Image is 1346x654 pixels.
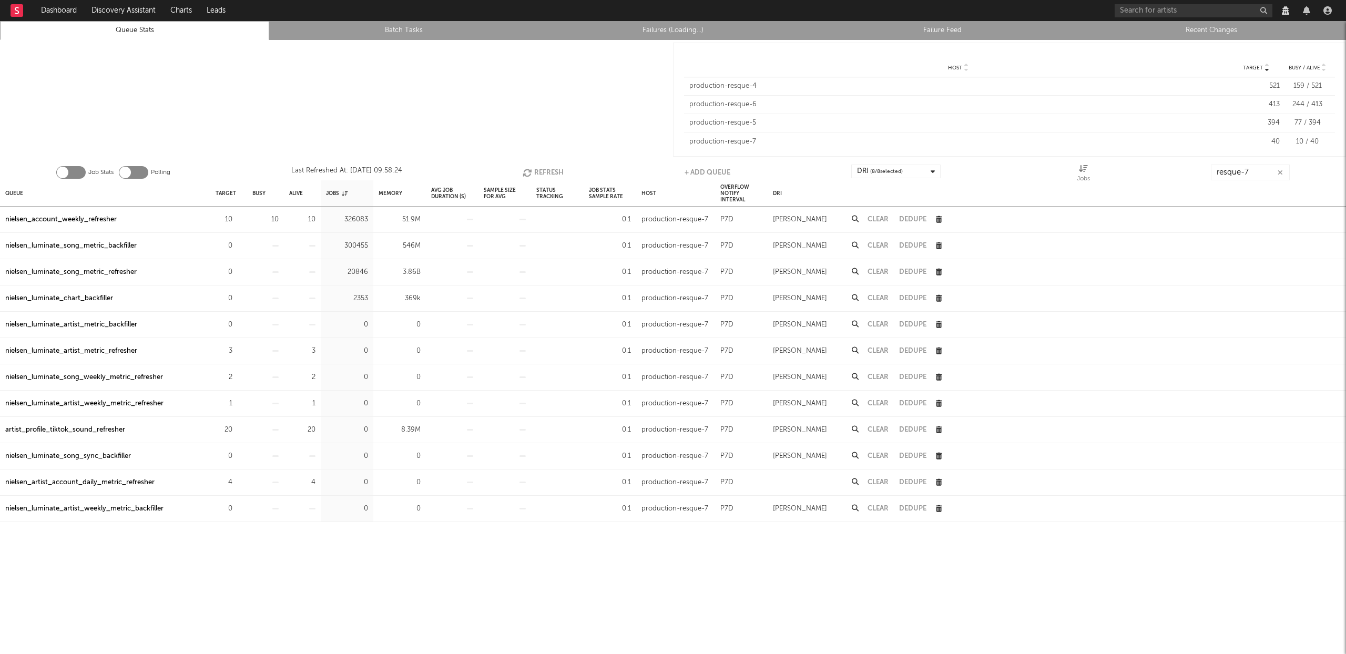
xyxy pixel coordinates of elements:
div: 0 [216,240,232,252]
div: 0 [379,476,421,489]
div: 1 [289,397,315,410]
span: Target [1243,65,1263,71]
button: + Add Queue [685,165,730,180]
input: Search for artists [1115,4,1272,17]
div: 0.1 [589,450,631,463]
div: 77 / 394 [1285,118,1330,128]
div: P7D [720,503,733,515]
div: production-resque-7 [641,345,708,357]
div: 0.1 [589,371,631,384]
div: P7D [720,345,733,357]
a: nielsen_luminate_artist_weekly_metric_refresher [5,397,164,410]
a: nielsen_luminate_song_metric_backfiller [5,240,137,252]
div: production-resque-7 [641,450,708,463]
div: 369k [379,292,421,305]
button: Dedupe [899,400,926,407]
div: 0.1 [589,266,631,279]
a: nielsen_account_weekly_refresher [5,213,117,226]
div: [PERSON_NAME] [773,213,827,226]
div: 3.86B [379,266,421,279]
div: 394 [1232,118,1280,128]
div: 546M [379,240,421,252]
div: production-resque-7 [641,371,708,384]
div: Alive [289,182,303,205]
div: 0.1 [589,397,631,410]
button: Clear [868,295,889,302]
span: Busy / Alive [1289,65,1320,71]
div: 4 [216,476,232,489]
div: 4 [289,476,315,489]
div: production-resque-5 [689,118,1227,128]
button: Clear [868,216,889,223]
a: nielsen_luminate_chart_backfiller [5,292,113,305]
div: [PERSON_NAME] [773,503,827,515]
label: Polling [151,166,170,179]
div: production-resque-7 [641,424,708,436]
button: Dedupe [899,216,926,223]
div: 3 [289,345,315,357]
div: Job Stats Sample Rate [589,182,631,205]
div: Avg Job Duration (s) [431,182,473,205]
input: Search... [1211,165,1290,180]
div: 0 [216,266,232,279]
div: 0.1 [589,240,631,252]
div: production-resque-7 [641,266,708,279]
span: Host [948,65,962,71]
button: Dedupe [899,505,926,512]
div: Host [641,182,656,205]
div: Jobs [1077,172,1090,185]
div: Memory [379,182,402,205]
div: production-resque-7 [641,319,708,331]
div: Sample Size For Avg [484,182,526,205]
div: 20846 [326,266,368,279]
div: P7D [720,319,733,331]
div: nielsen_luminate_song_weekly_metric_refresher [5,371,163,384]
a: artist_profile_tiktok_sound_refresher [5,424,125,436]
div: 10 [289,213,315,226]
div: [PERSON_NAME] [773,424,827,436]
div: Target [216,182,236,205]
div: 159 / 521 [1285,81,1330,91]
div: 20 [216,424,232,436]
div: [PERSON_NAME] [773,266,827,279]
div: 413 [1232,99,1280,110]
button: Clear [868,321,889,328]
div: production-resque-4 [689,81,1227,91]
button: Dedupe [899,374,926,381]
div: 0 [326,371,368,384]
div: P7D [720,476,733,489]
div: 10 [252,213,279,226]
div: 0 [326,345,368,357]
div: [PERSON_NAME] [773,371,827,384]
button: Dedupe [899,426,926,433]
div: [PERSON_NAME] [773,345,827,357]
div: 0 [326,450,368,463]
div: [PERSON_NAME] [773,292,827,305]
div: 1 [216,397,232,410]
a: nielsen_luminate_artist_metric_backfiller [5,319,137,331]
div: 0.1 [589,424,631,436]
div: 0.1 [589,213,631,226]
div: 300455 [326,240,368,252]
div: 0 [326,424,368,436]
a: nielsen_luminate_artist_metric_refresher [5,345,137,357]
div: 2 [216,371,232,384]
div: P7D [720,213,733,226]
a: nielsen_artist_account_daily_metric_refresher [5,476,155,489]
div: production-resque-7 [641,503,708,515]
div: nielsen_luminate_song_sync_backfiller [5,450,131,463]
div: production-resque-6 [689,99,1227,110]
div: 521 [1232,81,1280,91]
button: Clear [868,505,889,512]
div: 51.9M [379,213,421,226]
div: Queue [5,182,23,205]
button: Clear [868,348,889,354]
div: 0 [379,345,421,357]
div: 8.39M [379,424,421,436]
div: [PERSON_NAME] [773,450,827,463]
div: 0 [326,397,368,410]
button: Clear [868,426,889,433]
